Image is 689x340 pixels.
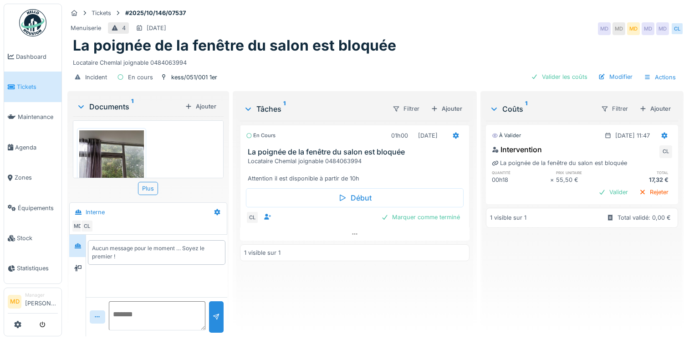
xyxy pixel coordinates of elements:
div: [DATE] [418,131,438,140]
div: Tickets [92,9,111,17]
div: MD [598,22,611,35]
div: CL [81,220,93,232]
div: 55,50 € [556,175,614,184]
div: Manager [25,292,58,299]
div: CL [671,22,684,35]
li: MD [8,295,21,309]
div: Total validé: 0,00 € [618,213,671,222]
div: Valider [595,186,632,198]
h3: La poignée de la fenêtre du salon est bloquée [248,148,465,156]
div: Marquer comme terminé [378,211,464,223]
div: kess/051/001 1er [171,73,217,82]
h6: total [614,170,672,175]
li: [PERSON_NAME] [25,292,58,311]
div: MD [627,22,640,35]
h6: quantité [492,170,550,175]
a: MD Manager[PERSON_NAME] [8,292,58,314]
div: MD [71,220,84,232]
div: Ajouter [636,103,674,115]
div: Rejeter [635,186,672,198]
div: MD [612,22,625,35]
div: Ajouter [181,100,220,113]
div: À valider [492,132,521,139]
div: Valider les coûts [527,71,591,83]
div: Actions [640,71,680,84]
div: Tâches [244,103,385,114]
div: Aucun message pour le moment … Soyez le premier ! [92,244,221,261]
div: [DATE] [147,24,166,32]
a: Équipements [4,193,61,223]
div: CL [659,145,672,158]
h1: La poignée de la fenêtre du salon est bloquée [73,37,396,54]
a: Agenda [4,132,61,162]
div: Intervention [492,144,542,155]
div: MD [656,22,669,35]
span: Équipements [18,204,58,212]
h6: prix unitaire [556,170,614,175]
div: CL [246,211,259,224]
sup: 1 [525,103,527,114]
div: 01h00 [391,131,408,140]
div: La poignée de la fenêtre du salon est bloquée [492,159,627,167]
div: Plus [138,182,158,195]
div: 1 visible sur 1 [490,213,526,222]
a: Dashboard [4,41,61,72]
div: Modifier [595,71,636,83]
span: Dashboard [16,52,58,61]
div: × [550,175,556,184]
a: Tickets [4,72,61,102]
a: Maintenance [4,102,61,132]
img: 6y0tm99lkf7rceg5dokvpzlshlpa [79,130,144,217]
span: Maintenance [18,113,58,121]
span: Zones [15,173,58,182]
strong: #2025/10/146/07537 [122,9,189,17]
div: Incident [85,73,107,82]
div: 00h18 [492,175,550,184]
div: En cours [246,132,276,139]
img: Badge_color-CXgf-gQk.svg [19,9,46,36]
div: Locataire Chemlal joignable 0484063994 [73,55,678,67]
div: Début [246,188,464,207]
div: MD [642,22,654,35]
div: Locataire Chemlal joignable 0484063994 Attention il est disponible à partir de 10h [248,157,465,183]
div: Ajouter [427,103,466,115]
div: Coûts [490,103,593,114]
sup: 1 [131,101,133,112]
sup: 1 [283,103,286,114]
div: 1 visible sur 1 [244,248,281,257]
div: En cours [128,73,153,82]
span: Statistiques [17,264,58,273]
span: Stock [17,234,58,242]
div: Filtrer [388,102,424,115]
span: Agenda [15,143,58,152]
div: Menuiserie [71,24,101,32]
a: Statistiques [4,253,61,283]
div: 4 [122,24,126,32]
div: [DATE] 11:47 [615,131,650,140]
div: Documents [77,101,181,112]
span: Tickets [17,82,58,91]
div: Filtrer [597,102,632,115]
a: Stock [4,223,61,253]
div: Interne [86,208,105,216]
div: 17,32 € [614,175,672,184]
a: Zones [4,163,61,193]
